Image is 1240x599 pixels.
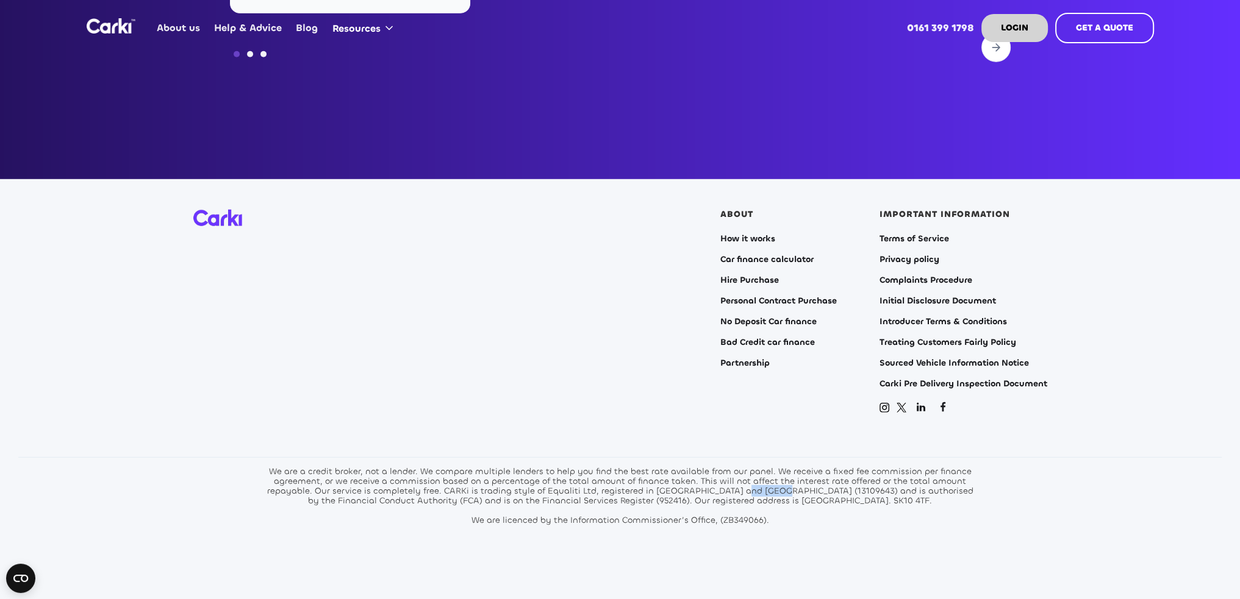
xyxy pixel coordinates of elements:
[880,338,1016,347] a: Treating Customers Fairly Policy
[260,51,267,57] div: Show slide 3 of 3
[981,14,1048,42] a: LOGIN
[6,564,35,593] button: Open CMP widget
[900,4,981,52] a: 0161 399 1798
[1055,13,1154,43] a: GET A QUOTE
[720,275,779,285] a: Hire Purchase
[289,4,325,52] a: Blog
[720,358,770,368] a: Partnership
[150,4,207,52] a: About us
[720,210,753,219] div: ABOUT
[234,51,240,57] div: Show slide 1 of 3
[87,18,135,34] a: home
[325,5,405,51] div: Resources
[247,51,253,57] div: Show slide 2 of 3
[193,210,242,226] img: Carki logo
[207,4,289,52] a: Help & Advice
[880,255,939,264] a: Privacy policy
[880,296,996,306] a: Initial Disclosure Document
[907,21,974,34] strong: 0161 399 1798
[720,338,815,347] a: Bad Credit car finance
[720,255,814,264] a: Car finance calculator
[880,358,1029,368] a: Sourced Vehicle Information Notice
[263,467,977,525] div: We are a credit broker, not a lender. We compare multiple lenders to help you find the best rate ...
[880,234,949,244] a: Terms of Service
[1076,22,1133,34] strong: GET A QUOTE
[720,234,775,244] a: How it works
[720,317,817,327] a: No Deposit Car finance
[880,275,972,285] a: Complaints Procedure
[880,317,1007,327] a: Introducer Terms & Conditions
[880,210,1010,219] div: IMPORTANT INFORMATION
[87,18,135,34] img: Logo
[1001,22,1028,34] strong: LOGIN
[880,379,1047,389] a: Carki Pre Delivery Inspection Document
[720,296,837,306] a: Personal Contract Purchase
[332,22,381,35] div: Resources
